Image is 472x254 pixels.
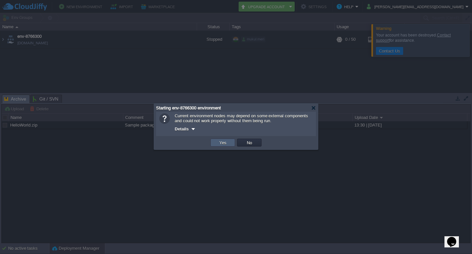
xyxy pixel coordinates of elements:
[245,140,254,146] button: No
[444,228,465,247] iframe: chat widget
[175,113,308,123] span: Current environment nodes may depend on some external components and could not work properly with...
[175,127,189,131] span: Details
[156,105,221,110] span: Starting env-8766300 environment
[217,140,228,146] button: Yes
